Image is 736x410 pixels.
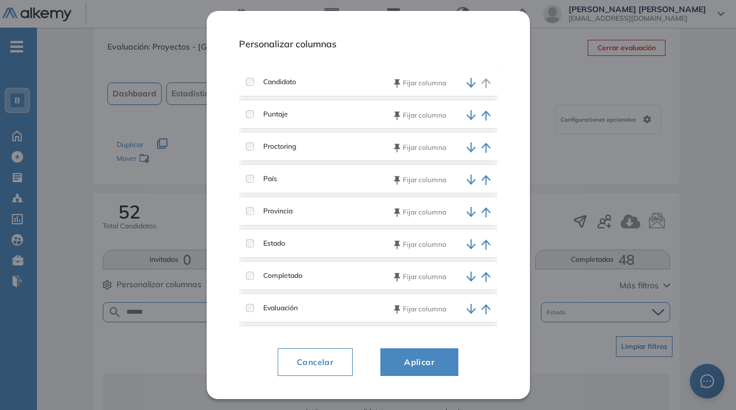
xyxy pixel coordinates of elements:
span: Cancelar [287,355,343,369]
button: Fijar columna [394,304,446,314]
label: Proctoring [254,141,296,152]
button: Fijar columna [394,175,446,185]
button: Aplicar [380,348,458,376]
label: Candidato [254,77,296,87]
label: Evaluación [254,303,298,313]
span: Aplicar [395,355,444,369]
button: Fijar columna [394,272,446,282]
label: Provincia [254,206,293,216]
button: Fijar columna [394,142,446,153]
button: Fijar columna [394,110,446,121]
button: Fijar columna [394,78,446,88]
label: Puntaje [254,109,288,119]
button: Cancelar [278,348,353,376]
label: Estado [254,238,285,249]
button: Fijar columna [394,239,446,250]
button: Fijar columna [394,207,446,217]
label: País [254,174,277,184]
h1: Personalizar columnas [239,39,498,63]
label: Completado [254,270,302,281]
